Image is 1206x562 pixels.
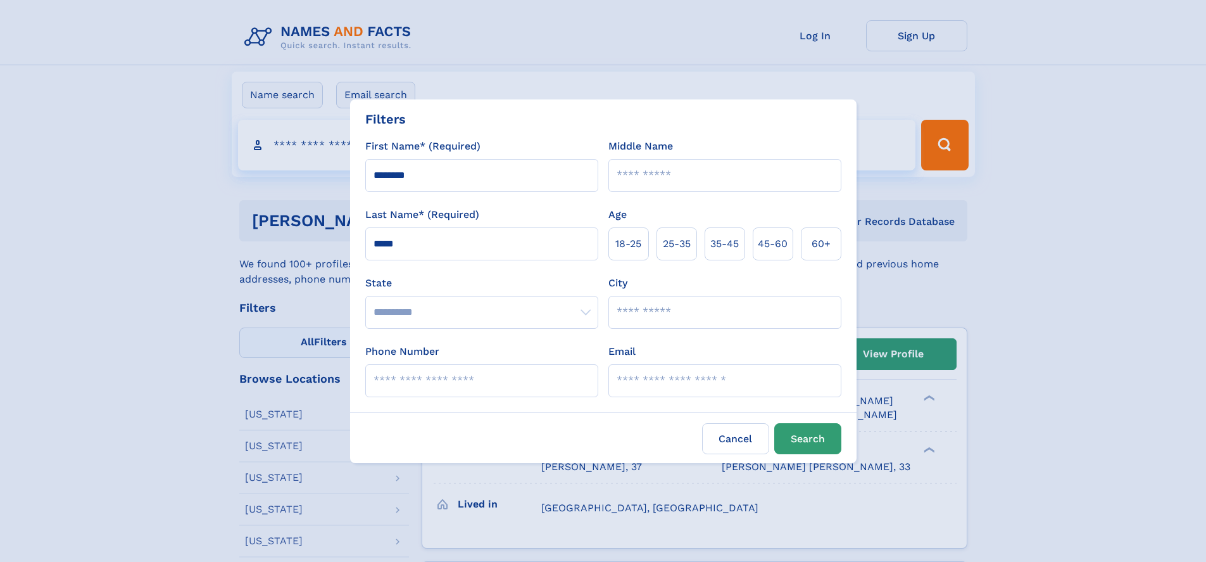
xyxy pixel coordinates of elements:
label: Last Name* (Required) [365,207,479,222]
label: Middle Name [608,139,673,154]
label: Age [608,207,627,222]
div: Filters [365,110,406,129]
label: State [365,276,598,291]
label: Phone Number [365,344,439,359]
label: Email [608,344,636,359]
label: Cancel [702,423,769,454]
span: 35‑45 [710,236,739,252]
span: 25‑35 [663,236,691,252]
span: 60+ [812,236,831,252]
span: 45‑60 [758,236,788,252]
label: First Name* (Required) [365,139,481,154]
label: City [608,276,627,291]
button: Search [774,423,841,454]
span: 18‑25 [615,236,641,252]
